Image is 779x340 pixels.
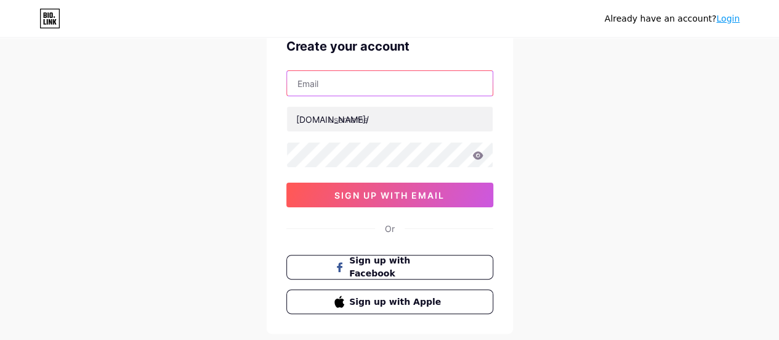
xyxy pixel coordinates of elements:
[286,183,493,207] button: sign up with email
[605,12,740,25] div: Already have an account?
[296,113,369,126] div: [DOMAIN_NAME]/
[286,289,493,314] button: Sign up with Apple
[287,107,493,131] input: username
[286,37,493,56] div: Create your account
[286,255,493,280] button: Sign up with Facebook
[349,296,445,309] span: Sign up with Apple
[716,14,740,23] a: Login
[385,222,395,235] div: Or
[349,254,445,280] span: Sign up with Facebook
[334,190,445,201] span: sign up with email
[287,71,493,96] input: Email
